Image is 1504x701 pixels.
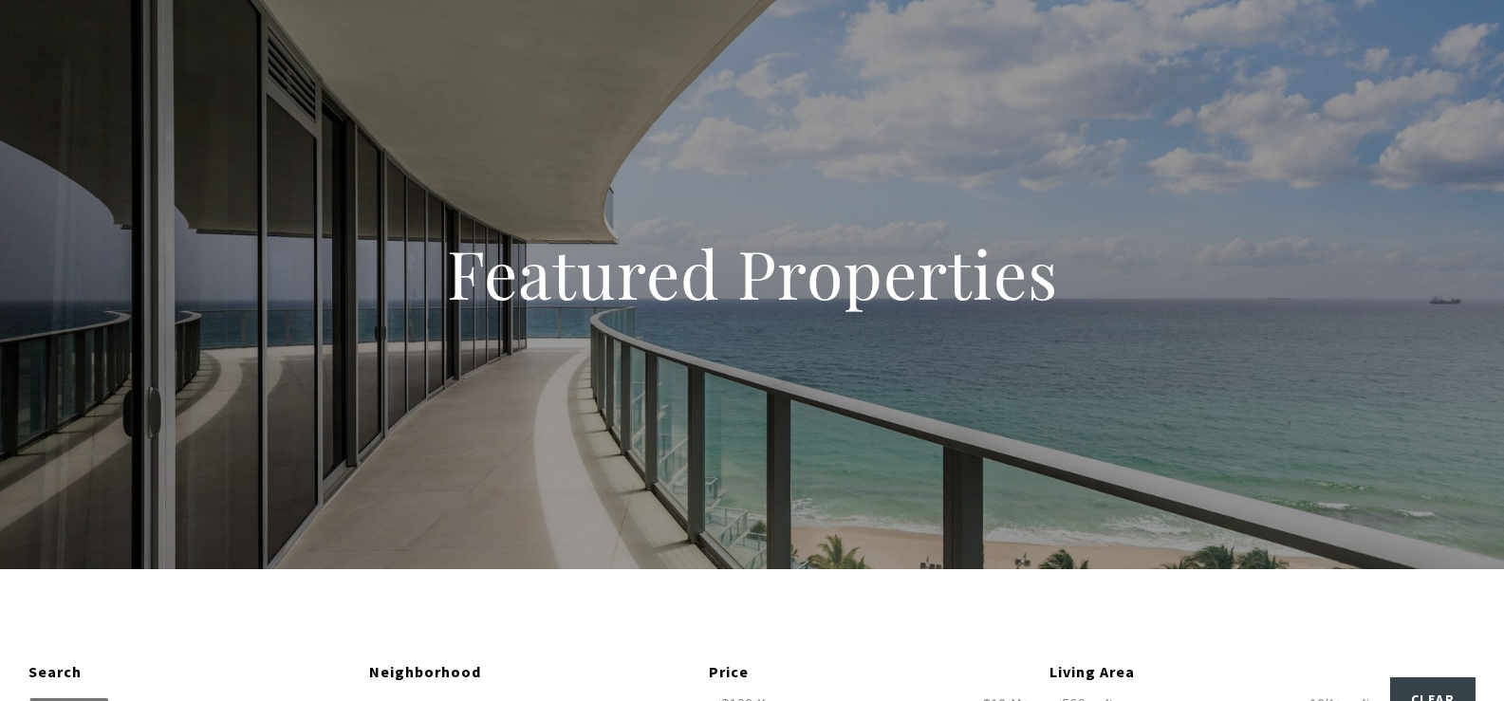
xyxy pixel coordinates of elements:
div: Search [28,660,355,685]
div: Price [709,660,1035,685]
h1: Featured Properties [325,231,1179,315]
div: Neighborhood [369,660,696,685]
div: Living Area [1049,660,1376,685]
